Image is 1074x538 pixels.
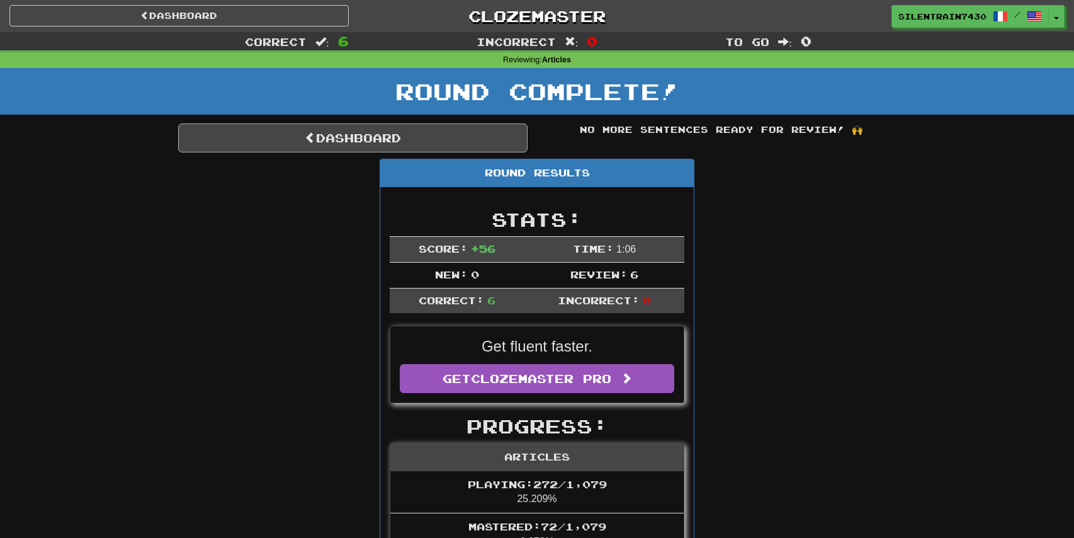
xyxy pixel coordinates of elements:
h1: Round Complete! [4,79,1070,104]
span: 0 [587,33,597,49]
p: Get fluent faster. [400,336,674,357]
span: Correct: [419,294,484,306]
h2: Stats: [390,209,684,230]
div: No more sentences ready for review! 🙌 [546,123,896,136]
span: 6 [338,33,349,49]
a: GetClozemaster Pro [400,364,674,393]
span: 6 [630,268,638,280]
span: To go [725,35,769,48]
a: Clozemaster [368,5,707,27]
div: Articles [390,444,684,471]
span: 6 [487,294,495,306]
span: SilentRain7430 [898,11,986,22]
span: Correct [245,35,307,48]
span: New: [435,268,468,280]
span: Score: [419,243,468,255]
a: SilentRain7430 / [891,5,1049,28]
span: + 56 [471,243,495,255]
span: : [778,37,792,47]
span: : [565,37,579,47]
div: Round Results [380,159,694,187]
span: 0 [801,33,811,49]
span: Clozemaster Pro [471,372,611,386]
a: Dashboard [9,5,349,26]
span: Mastered: 72 / 1,079 [468,520,606,532]
strong: Articles [542,55,571,64]
a: Dashboard [178,123,528,152]
span: Incorrect [477,35,556,48]
span: Review: [570,268,628,280]
span: 1 : 0 6 [616,244,636,255]
span: 0 [643,294,651,306]
span: : [315,37,329,47]
span: Playing: 272 / 1,079 [468,478,607,490]
span: 0 [471,268,479,280]
li: 25.209% [390,471,684,514]
span: / [1014,10,1020,19]
span: Time: [573,243,614,255]
span: Incorrect: [558,294,640,306]
h2: Progress: [390,416,684,437]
